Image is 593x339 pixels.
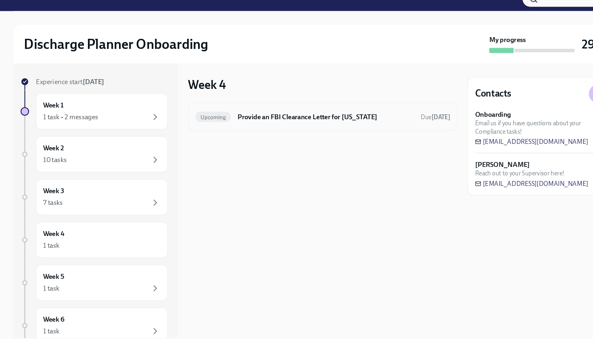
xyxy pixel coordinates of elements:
span: Due [397,119,425,126]
a: UpcomingProvide an FBI Clearance Letter for [US_STATE]Due[DATE] [184,116,425,129]
h6: Week 5 [41,269,61,278]
a: Week 37 tasks [19,181,158,215]
h2: Discharge Planner Onboarding [23,46,196,62]
a: [EMAIL_ADDRESS][DOMAIN_NAME] [448,142,555,150]
a: Week 61 task [19,302,158,336]
span: Upcoming [184,120,218,126]
span: Email us if you have questions about your Compliance tasks! [448,125,573,140]
h3: Week 4 [177,85,213,99]
a: Week 210 tasks [19,141,158,175]
a: Week 11 task • 2 messages [19,100,158,134]
h6: Week 3 [41,188,61,197]
div: 7 tasks [41,199,59,208]
strong: [PERSON_NAME] [448,163,500,172]
strong: My progress [461,45,496,54]
img: CharlieHealth [16,5,61,18]
strong: [DATE] [78,85,98,93]
a: Week 51 task [19,262,158,296]
div: 1 task [41,320,56,329]
span: September 28th, 2025 09:00 [397,119,425,126]
a: [EMAIL_ADDRESS][DOMAIN_NAME] [448,181,555,190]
span: Experience start [34,85,98,93]
h6: Week 2 [41,147,60,156]
div: 1 task • 2 messages [41,118,93,127]
h6: Week 6 [41,309,61,318]
strong: [DATE] [407,119,425,126]
h6: Week 4 [41,228,61,237]
a: Week 41 task [19,221,158,255]
div: 10 tasks [41,158,63,167]
div: 1 task [41,280,56,288]
h3: 29% [549,46,570,61]
h6: Week 1 [41,107,60,116]
h4: Contacts [448,95,482,107]
h6: Provide an FBI Clearance Letter for [US_STATE] [224,118,390,127]
span: Reach out to your Supervisor here! [448,172,532,180]
div: 1 task [41,239,56,248]
a: Experience start[DATE] [19,85,158,94]
strong: Onboarding [448,116,482,125]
